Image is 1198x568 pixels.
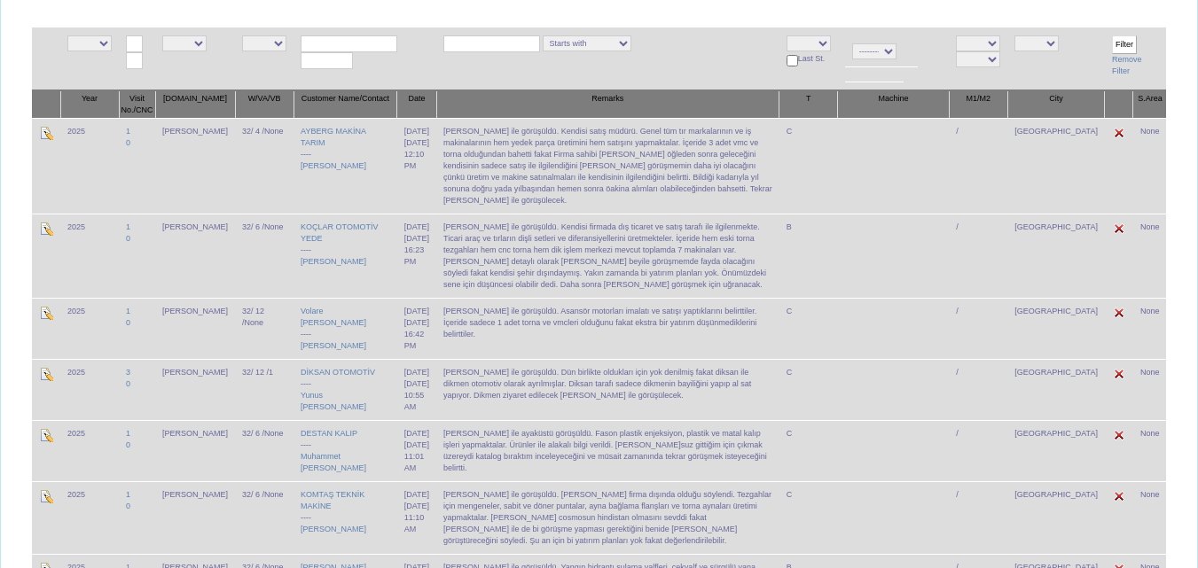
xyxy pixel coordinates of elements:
td: [PERSON_NAME] [155,481,235,554]
td: [PERSON_NAME] ile görüşüldü. Kendisi firmada dış ticaret ve satış tarafı ile ilgilenmekte. Ticari... [436,214,779,298]
td: [PERSON_NAME] [155,359,235,420]
td: [DATE] [397,481,436,554]
img: Edit [39,126,53,140]
a: Remove Filter [1112,55,1142,75]
td: / [949,359,1007,420]
a: 1 [126,222,130,231]
td: [PERSON_NAME] [155,118,235,214]
td: 32/ 12 /1 [235,359,294,420]
td: 2025 [60,298,119,359]
td: [DATE] [397,298,436,359]
td: Last St. [779,27,838,90]
a: [PERSON_NAME] [301,257,366,266]
img: Edit [1112,367,1126,381]
td: 32/ 6 /None [235,420,294,481]
td: [GEOGRAPHIC_DATA] [1007,118,1105,214]
img: Edit [39,489,53,503]
td: [PERSON_NAME] [155,298,235,359]
td: [GEOGRAPHIC_DATA] [1007,359,1105,420]
td: / [949,118,1007,214]
a: 1 [126,127,130,136]
td: C [779,420,838,481]
td: [PERSON_NAME] [155,214,235,298]
th: S.Area [1133,90,1167,119]
td: C [779,481,838,554]
td: ---- [294,481,397,554]
div: [DATE] 11:10 AM [404,501,429,535]
td: [DATE] [397,359,436,420]
div: [DATE] 12:10 PM [404,137,429,172]
td: [GEOGRAPHIC_DATA] [1007,298,1105,359]
a: DESTAN KALIP [301,429,357,438]
img: Edit [39,428,53,442]
td: [GEOGRAPHIC_DATA] [1007,420,1105,481]
img: Edit [1112,306,1126,320]
img: Edit [1112,489,1126,503]
td: 2025 [60,481,119,554]
th: Remarks [436,90,779,119]
a: 0 [126,138,130,147]
a: Volare [PERSON_NAME] [301,307,366,327]
td: [PERSON_NAME] ile görüşüldü. Dün birlikte oldukları için yok denilmiş fakat diksan ile dikmen oto... [436,359,779,420]
th: Year [60,90,119,119]
a: [PERSON_NAME] [301,525,366,533]
img: Edit [1112,126,1126,140]
td: [DATE] [397,118,436,214]
th: City [1007,90,1105,119]
td: [GEOGRAPHIC_DATA] [1007,214,1105,298]
td: 2025 [60,214,119,298]
td: / [949,214,1007,298]
div: [DATE] 10:55 AM [404,378,429,413]
img: Edit [39,306,53,320]
td: ---- [294,359,397,420]
th: [DOMAIN_NAME] [155,90,235,119]
a: KOÇLAR OTOMOTİV YEDE [301,222,378,243]
th: Date [397,90,436,119]
div: [DATE] 16:42 PM [404,317,429,352]
th: T [779,90,838,119]
a: 0 [126,379,130,388]
a: 1 [126,307,130,315]
a: Muhammet [PERSON_NAME] [301,452,366,472]
div: [DATE] 11:01 AM [404,440,429,474]
a: KOMTAŞ TEKNİK MAKİNE [301,490,364,510]
a: 1 [126,429,130,438]
td: [PERSON_NAME] ile görüşüldü. [PERSON_NAME] firma dışında olduğu söylendi. Tezgahlar için mengenel... [436,481,779,554]
td: ---- [294,420,397,481]
td: [PERSON_NAME] ile görüşüldü. Asansör motorları imalatı ve satışı yaptıklarını belirttiler. İçerid... [436,298,779,359]
th: M1/M2 [949,90,1007,119]
td: None [1133,118,1167,214]
td: C [779,118,838,214]
td: / [949,298,1007,359]
a: 0 [126,440,130,449]
th: Visit No./CNC [119,90,155,119]
td: 32/ 12 /None [235,298,294,359]
a: 1 [126,490,130,499]
a: [PERSON_NAME] [301,161,366,170]
td: [DATE] [397,214,436,298]
td: None [1133,214,1167,298]
td: / [949,420,1007,481]
td: B [779,214,838,298]
a: 0 [126,318,130,327]
img: Edit [1112,428,1126,442]
td: ---- [294,118,397,214]
a: 0 [126,502,130,510]
td: / [949,481,1007,554]
a: Yunus [PERSON_NAME] [301,391,366,411]
td: 2025 [60,359,119,420]
a: 3 [126,368,130,377]
td: [PERSON_NAME] ile görüşüldü. Kendisi satış müdürü. Genel tüm tır markalarının ve iş makinalarının... [436,118,779,214]
td: [PERSON_NAME] ile ayaküstü görüşüldü. Fason plastik enjeksiyon, plastik ve matal kalıp işleri yap... [436,420,779,481]
img: Edit [39,367,53,381]
td: None [1133,298,1167,359]
td: ---- [294,214,397,298]
a: 0 [126,234,130,243]
td: [GEOGRAPHIC_DATA] [1007,481,1105,554]
td: [PERSON_NAME] [155,420,235,481]
td: [DATE] [397,420,436,481]
td: 32/ 4 /None [235,118,294,214]
td: 2025 [60,118,119,214]
td: C [779,359,838,420]
td: ---- [294,298,397,359]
